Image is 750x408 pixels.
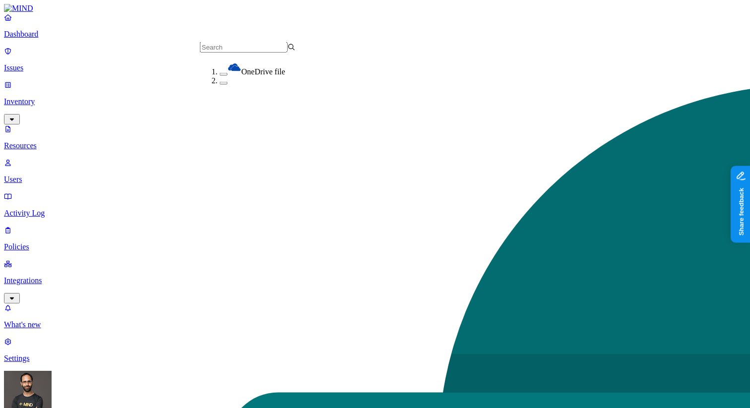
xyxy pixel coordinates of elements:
a: What's new [4,303,746,329]
span: OneDrive file [242,67,285,76]
p: Resources [4,141,746,150]
p: Users [4,175,746,184]
a: Resources [4,124,746,150]
a: Settings [4,337,746,363]
p: Settings [4,354,746,363]
p: Integrations [4,276,746,285]
p: Dashboard [4,30,746,39]
p: Issues [4,63,746,72]
p: Policies [4,242,746,251]
img: MIND [4,4,33,13]
a: Users [4,158,746,184]
a: Policies [4,226,746,251]
p: Activity Log [4,209,746,218]
p: What's new [4,320,746,329]
input: Search [200,42,288,53]
a: Integrations [4,259,746,302]
p: Inventory [4,97,746,106]
a: MIND [4,4,746,13]
a: Activity Log [4,192,746,218]
img: onedrive [228,60,242,74]
a: Dashboard [4,13,746,39]
a: Issues [4,47,746,72]
a: Inventory [4,80,746,123]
